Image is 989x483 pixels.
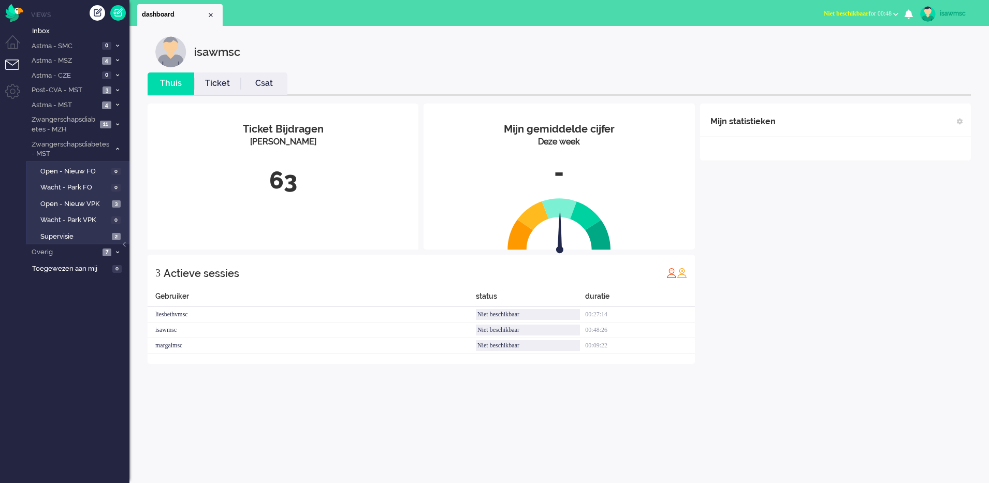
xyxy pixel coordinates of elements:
div: 00:48:26 [585,323,694,338]
a: Csat [241,78,287,90]
li: Csat [241,72,287,95]
a: Supervisie 2 [30,230,128,242]
a: Inbox [30,25,129,36]
img: profile_orange.svg [677,268,687,278]
span: Post-CVA - MST [30,85,99,95]
span: Toegewezen aan mij [32,264,109,274]
div: Niet beschikbaar [476,340,580,351]
span: Open - Nieuw VPK [40,199,109,209]
div: 00:09:22 [585,338,694,354]
span: 4 [102,101,111,109]
a: Quick Ticket [110,5,126,21]
a: Thuis [148,78,194,90]
div: duratie [585,291,694,307]
span: Inbox [32,26,129,36]
li: Thuis [148,72,194,95]
span: dashboard [142,10,207,19]
div: isawmsc [940,8,979,19]
div: 63 [155,164,411,198]
a: Toegewezen aan mij 0 [30,262,129,274]
div: isawmsc [194,36,240,67]
span: 3 [112,200,121,208]
div: Mijn gemiddelde cijfer [431,122,687,137]
a: isawmsc [918,6,979,22]
span: Astma - SMC [30,41,99,51]
li: Niet beschikbaarfor 00:48 [818,3,905,26]
img: flow_omnibird.svg [5,4,23,22]
span: Niet beschikbaar [824,10,869,17]
span: Wacht - Park FO [40,183,109,193]
span: Wacht - Park VPK [40,215,109,225]
a: Ticket [194,78,241,90]
div: 00:27:14 [585,307,694,323]
span: Astma - CZE [30,71,99,81]
span: 4 [102,57,111,65]
div: Close tab [207,11,215,19]
img: customer.svg [155,36,186,67]
span: 0 [111,168,121,175]
div: isawmsc [148,323,476,338]
a: Open - Nieuw VPK 3 [30,198,128,209]
div: Gebruiker [148,291,476,307]
img: profile_red.svg [666,268,677,278]
div: Deze week [431,136,687,148]
span: for 00:48 [824,10,892,17]
a: Wacht - Park FO 0 [30,181,128,193]
img: avatar [920,6,936,22]
div: liesbethvmsc [148,307,476,323]
span: Open - Nieuw FO [40,167,109,177]
span: Astma - MST [30,100,99,110]
div: Ticket Bijdragen [155,122,411,137]
div: Niet beschikbaar [476,325,580,335]
span: 2 [112,233,121,241]
a: Open - Nieuw FO 0 [30,165,128,177]
span: Overig [30,247,99,257]
div: Creëer ticket [90,5,105,21]
div: Niet beschikbaar [476,309,580,320]
li: Admin menu [5,84,28,107]
li: Views [31,10,129,19]
div: status [476,291,585,307]
span: Supervisie [40,232,109,242]
div: Actieve sessies [164,263,239,284]
li: Dashboard menu [5,35,28,58]
li: Ticket [194,72,241,95]
span: 0 [102,42,111,50]
span: 7 [103,248,111,256]
div: 3 [155,262,161,283]
img: arrow.svg [537,211,582,256]
span: Zwangerschapsdiabetes - MST [30,140,110,159]
span: 0 [102,71,111,79]
div: Mijn statistieken [710,111,776,132]
button: Niet beschikbaarfor 00:48 [818,6,905,21]
div: margalmsc [148,338,476,354]
div: - [431,156,687,190]
a: Wacht - Park VPK 0 [30,214,128,225]
img: semi_circle.svg [507,198,611,250]
span: 11 [100,121,111,128]
li: Dashboard [137,4,223,26]
li: Tickets menu [5,60,28,83]
span: Zwangerschapsdiabetes - MZH [30,115,97,134]
span: Astma - MSZ [30,56,99,66]
span: 3 [103,86,111,94]
span: 0 [112,265,122,273]
div: [PERSON_NAME] [155,136,411,148]
span: 0 [111,184,121,192]
span: 0 [111,216,121,224]
a: Omnidesk [5,7,23,14]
